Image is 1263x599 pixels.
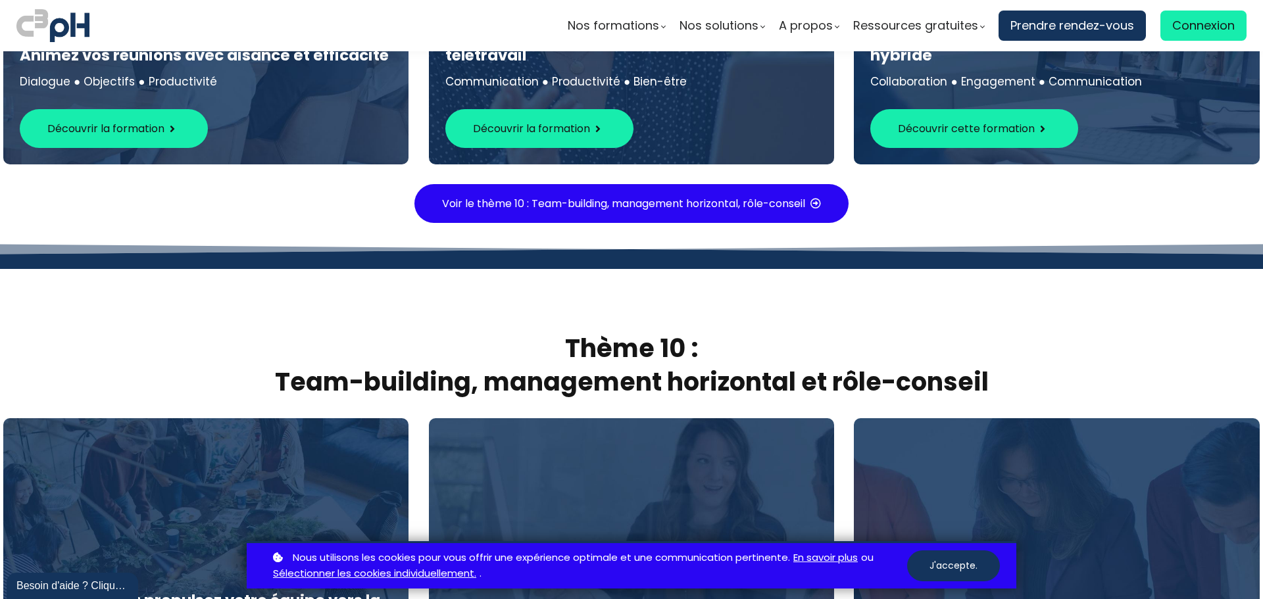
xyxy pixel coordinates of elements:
[898,120,1035,137] span: Découvrir cette formation
[270,550,907,583] p: ou .
[1160,11,1247,41] a: Connexion
[442,195,805,212] span: Voir le thème 10 : Team-building, management horizontal, rôle-conseil
[870,109,1078,148] button: Découvrir cette formation
[293,550,790,566] span: Nous utilisons les cookies pour vous offrir une expérience optimale et une communication pertinente.
[445,72,818,91] div: Communication ● Productivité ● Bien-être
[445,109,633,148] button: Découvrir la formation
[16,331,1247,399] div: Thème 10 : Team-building, management horizontal et rôle-conseil
[793,550,858,566] a: En savoir plus
[7,570,141,599] iframe: chat widget
[20,109,208,148] button: Découvrir la formation
[999,11,1146,41] a: Prendre rendez-vous
[680,16,758,36] span: Nos solutions
[414,184,849,223] button: Voir le thème 10 : Team-building, management horizontal, rôle-conseil
[1172,16,1235,36] span: Connexion
[473,120,590,137] span: Découvrir la formation
[47,120,164,137] span: Découvrir la formation
[907,550,1000,581] button: J'accepte.
[16,7,89,45] img: logo C3PH
[1010,16,1134,36] span: Prendre rendez-vous
[779,16,833,36] span: A propos
[870,72,1243,91] div: Collaboration ● Engagement ● Communication
[853,16,978,36] span: Ressources gratuites
[568,16,659,36] span: Nos formations
[273,565,476,582] a: Sélectionner les cookies individuellement.
[20,72,392,91] div: Dialogue ● Objectifs ● Productivité
[20,45,392,66] h3: Animez vos réunions avec aisance et efficacité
